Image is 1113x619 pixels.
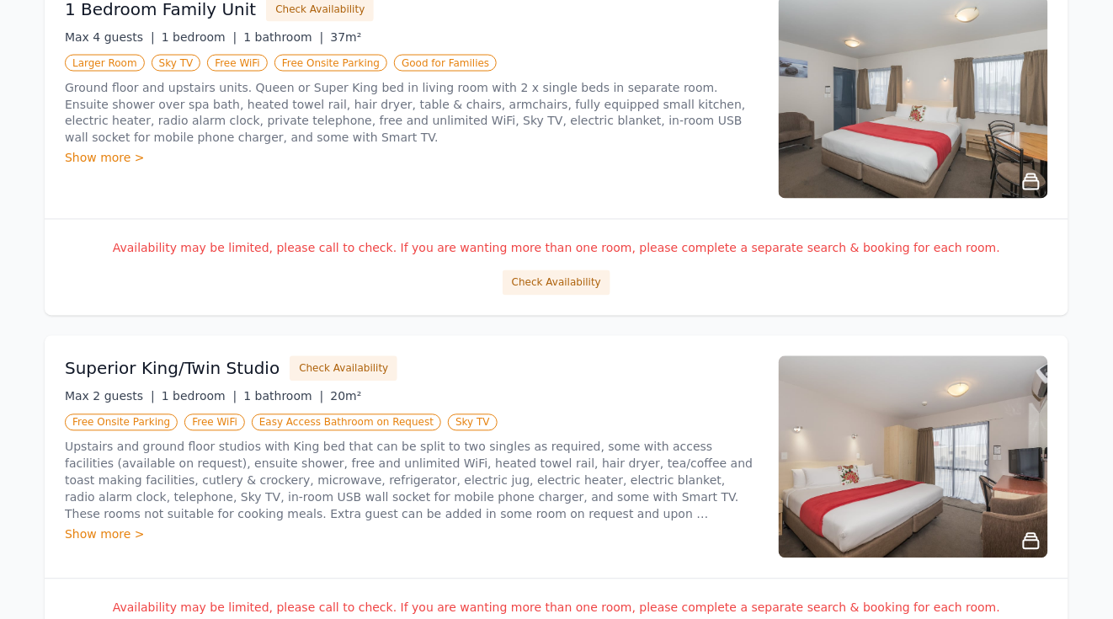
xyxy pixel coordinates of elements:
[65,414,178,431] span: Free Onsite Parking
[243,30,323,44] span: 1 bathroom |
[162,30,237,44] span: 1 bedroom |
[252,414,441,431] span: Easy Access Bathroom on Request
[274,55,387,72] span: Free Onsite Parking
[243,390,323,403] span: 1 bathroom |
[503,270,610,296] button: Check Availability
[448,414,498,431] span: Sky TV
[65,240,1048,257] p: Availability may be limited, please call to check. If you are wanting more than one room, please ...
[290,356,397,382] button: Check Availability
[207,55,268,72] span: Free WiFi
[65,30,155,44] span: Max 4 guests |
[184,414,245,431] span: Free WiFi
[65,390,155,403] span: Max 2 guests |
[152,55,201,72] span: Sky TV
[330,390,361,403] span: 20m²
[162,390,237,403] span: 1 bedroom |
[65,357,280,381] h3: Superior King/Twin Studio
[65,526,759,543] div: Show more >
[65,150,759,167] div: Show more >
[65,79,759,147] p: Ground floor and upstairs units. Queen or Super King bed in living room with 2 x single beds in s...
[330,30,361,44] span: 37m²
[394,55,497,72] span: Good for Families
[65,55,145,72] span: Larger Room
[65,439,759,523] p: Upstairs and ground floor studios with King bed that can be split to two singles as required, som...
[65,600,1048,616] p: Availability may be limited, please call to check. If you are wanting more than one room, please ...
